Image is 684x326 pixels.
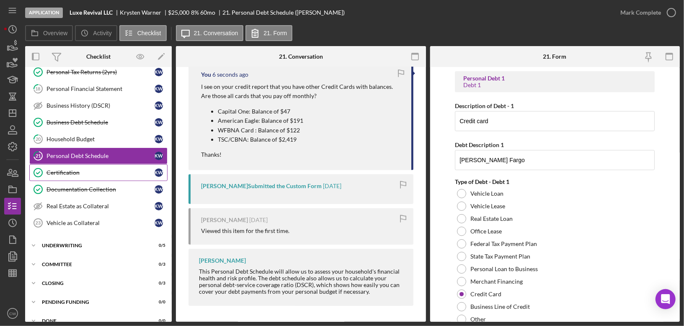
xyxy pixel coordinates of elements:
button: 21. Form [245,25,292,41]
div: You [201,71,211,78]
div: 0 / 3 [150,262,165,267]
a: Documentation CollectionKW [29,181,168,198]
label: Activity [93,30,111,36]
label: 21. Conversation [194,30,238,36]
p: I see on your credit report that you have other Credit Cards with balances. Are those all cards t... [201,82,403,101]
div: 21. Form [543,53,567,60]
a: Real Estate as CollateralKW [29,198,168,215]
div: Type of Debt - Debt 1 [455,179,655,185]
p: Capital One: Balance of $47 [218,107,403,116]
div: Personal Debt Schedule [46,153,155,159]
div: K W [155,219,163,227]
label: Checklist [137,30,161,36]
button: Checklist [119,25,167,41]
label: Credit Card [470,291,501,298]
div: Underwriting [42,243,145,248]
label: Debt Description 1 [455,141,504,148]
label: Real Estate Loan [470,215,513,222]
div: Closing [42,281,145,286]
div: K W [155,185,163,194]
b: Luxe Revival LLC [70,9,113,16]
div: K W [155,152,163,160]
label: Description of Debt - 1 [455,102,514,109]
div: 0 / 5 [150,243,165,248]
div: This Personal Debt Schedule will allow us to assess your household's financial health and risk pr... [199,268,405,295]
div: 0 / 0 [150,300,165,305]
a: 21Personal Debt ScheduleKW [29,147,168,164]
label: Office Lease [470,228,502,235]
label: Vehicle Lease [470,203,505,210]
div: Committee [42,262,145,267]
a: 23Vehicle as CollateralKW [29,215,168,231]
div: [PERSON_NAME] [199,257,246,264]
div: K W [155,101,163,110]
div: 8 % [191,9,199,16]
div: [PERSON_NAME] Submitted the Custom Form [201,183,322,189]
tspan: 20 [36,136,41,142]
button: 21. Conversation [176,25,244,41]
div: K W [155,118,163,127]
div: Open Intercom Messenger [656,289,676,309]
label: Federal Tax Payment Plan [470,241,537,247]
div: 0 / 0 [150,318,165,323]
tspan: 21 [36,153,41,158]
button: Mark Complete [612,4,680,21]
div: Done [42,318,145,323]
div: K W [155,135,163,143]
div: 0 / 3 [150,281,165,286]
label: Business Line of Credit [470,303,530,310]
div: [PERSON_NAME] [201,217,248,223]
span: $25,000 [168,9,190,16]
p: TSC/CBNA: Balance of $2,419 [218,135,403,144]
div: Viewed this item for the first time. [201,228,289,234]
p: Thanks! [201,150,403,159]
div: Krysten Warner [120,9,168,16]
div: K W [155,168,163,177]
div: 21. Conversation [279,53,323,60]
div: Business Debt Schedule [46,119,155,126]
label: State Tax Payment Plan [470,253,530,260]
div: 21. Personal Debt Schedule ([PERSON_NAME]) [222,9,345,16]
button: CW [4,305,21,322]
div: K W [155,85,163,93]
div: K W [155,68,163,76]
label: Personal Loan to Business [470,266,538,272]
div: Personal Tax Returns (2yrs) [46,69,155,75]
tspan: 18 [36,86,41,91]
div: Real Estate as Collateral [46,203,155,210]
a: 20Household BudgetKW [29,131,168,147]
time: 2025-10-14 17:14 [323,183,341,189]
a: Personal Tax Returns (2yrs)KW [29,64,168,80]
div: Personal Financial Statement [46,85,155,92]
label: Vehicle Loan [470,190,503,197]
div: Business History (DSCR) [46,102,155,109]
a: Business History (DSCR)KW [29,97,168,114]
time: 2025-10-14 17:13 [249,217,268,223]
div: Certification [46,169,155,176]
label: Merchant Financing [470,278,523,285]
div: Personal Debt 1 [463,75,646,82]
div: Vehicle as Collateral [46,220,155,226]
div: 60 mo [200,9,215,16]
text: CW [9,311,16,316]
div: K W [155,202,163,210]
p: WFBNA Card : Balance of $122 [218,126,403,135]
tspan: 23 [36,220,41,225]
p: American Eagle: Balance of $191 [218,116,403,125]
button: Overview [25,25,73,41]
a: CertificationKW [29,164,168,181]
label: 21. Form [263,30,287,36]
div: Documentation Collection [46,186,155,193]
div: Checklist [86,53,111,60]
a: Business Debt ScheduleKW [29,114,168,131]
button: Activity [75,25,117,41]
div: Pending Funding [42,300,145,305]
time: 2025-10-15 19:37 [212,71,248,78]
label: Other [470,316,486,323]
div: Mark Complete [620,4,661,21]
div: Application [25,8,63,18]
div: Household Budget [46,136,155,142]
label: Overview [43,30,67,36]
div: Debt 1 [463,82,646,88]
a: 18Personal Financial StatementKW [29,80,168,97]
